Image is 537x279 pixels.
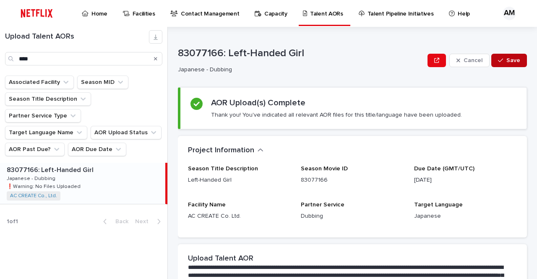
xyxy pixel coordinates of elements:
p: ❗️Warning: No Files Uploaded [7,182,82,190]
p: 83077166: Left-Handed Girl [7,164,95,174]
button: Project Information [188,146,263,155]
span: Due Date (GMT/UTC) [414,166,474,172]
button: Associated Facility [5,76,74,89]
button: AOR Upload Status [91,126,162,139]
img: ifQbXi3ZQGMSEF7WDB7W [17,5,57,22]
span: Partner Service [301,202,344,208]
button: Season Title Description [5,92,91,106]
button: Target Language Name [5,126,87,139]
span: Facility Name [188,202,226,208]
button: Partner Service Type [5,109,81,123]
button: Save [491,54,527,67]
p: Japanese [414,212,517,221]
p: Japanese - Dubbing [178,66,421,73]
button: Next [132,218,167,225]
p: 83077166: Left-Handed Girl [178,47,424,60]
button: AOR Past Due? [5,143,65,156]
a: AC CREATE Co., Ltd. [10,193,57,199]
span: Season Title Description [188,166,258,172]
p: 83077166 [301,176,404,185]
span: Target Language [414,202,463,208]
span: Back [110,219,128,224]
div: AM [503,7,516,20]
input: Search [5,52,162,65]
p: Thank you! You've indicated all relevant AOR files for this title/language have been uploaded. [211,111,462,119]
h2: Upload Talent AOR [188,254,253,263]
h2: Project Information [188,146,254,155]
p: Dubbing [301,212,404,221]
h2: AOR Upload(s) Complete [211,98,305,108]
button: Cancel [449,54,490,67]
button: Back [96,218,132,225]
span: Season Movie ID [301,166,348,172]
p: [DATE] [414,176,517,185]
span: Save [506,57,520,63]
button: Season MID [77,76,128,89]
p: Left-Handed Girl [188,176,291,185]
h1: Upload Talent AORs [5,32,149,42]
p: AC CREATE Co. Ltd. [188,212,291,221]
button: AOR Due Date [68,143,126,156]
p: Japanese - Dubbing [7,174,57,182]
span: Next [135,219,154,224]
span: Cancel [464,57,482,63]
